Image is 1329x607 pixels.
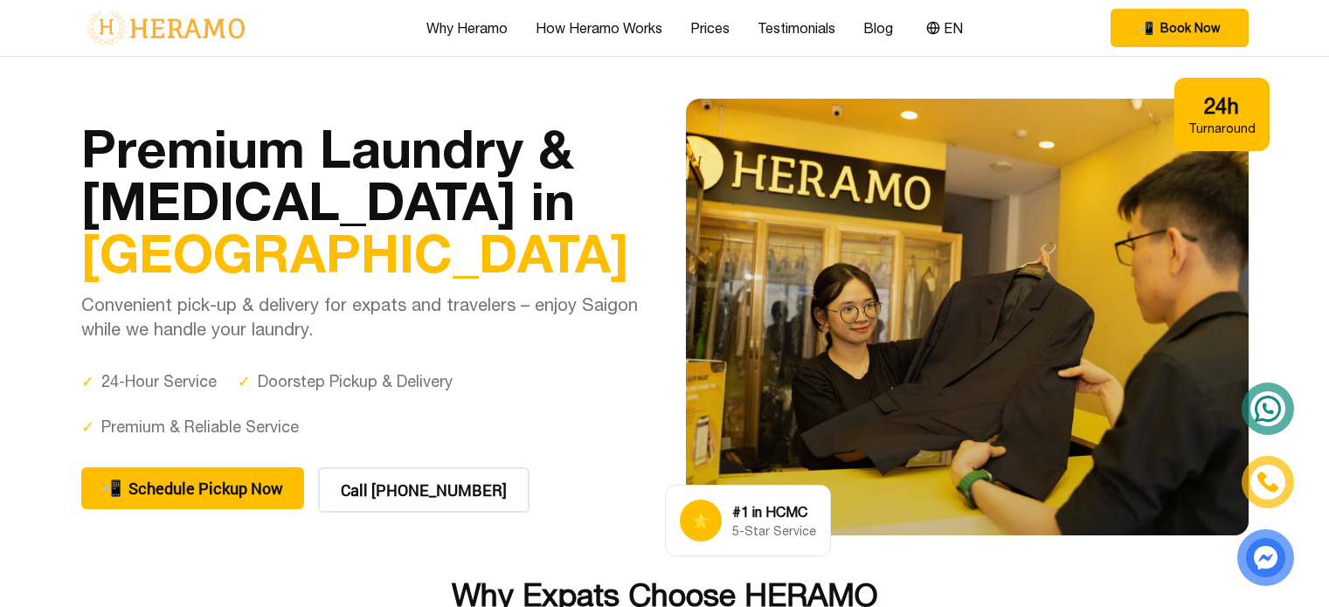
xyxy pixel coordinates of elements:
a: How Heramo Works [536,17,662,38]
span: ✓ [81,415,94,439]
a: Prices [690,17,730,38]
div: 24h [1188,92,1256,120]
img: phone-icon [1255,470,1280,495]
p: Convenient pick-up & delivery for expats and travelers – enjoy Saigon while we handle your laundry. [81,293,644,341]
div: Doorstep Pickup & Delivery [238,369,453,394]
a: Why Heramo [426,17,508,38]
button: Call [PHONE_NUMBER] [318,467,530,513]
img: logo-with-text.png [81,10,250,46]
div: 5-Star Service [732,522,816,540]
div: #1 in HCMC [732,501,816,522]
h1: Premium Laundry & [MEDICAL_DATA] in [81,121,644,279]
a: Testimonials [758,17,835,38]
span: ✓ [238,369,251,394]
span: star [692,510,709,531]
button: phone Book Now [1111,9,1249,47]
div: 24-Hour Service [81,369,217,394]
span: phone [102,476,121,500]
span: phone [1139,19,1153,37]
button: phone Schedule Pickup Now [81,467,304,509]
a: Blog [863,17,893,38]
span: Book Now [1160,19,1221,37]
button: EN [921,17,968,39]
span: [GEOGRAPHIC_DATA] [81,221,629,284]
div: Turnaround [1188,120,1256,137]
span: ✓ [81,369,94,394]
a: phone-icon [1244,459,1291,506]
div: Premium & Reliable Service [81,415,299,439]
